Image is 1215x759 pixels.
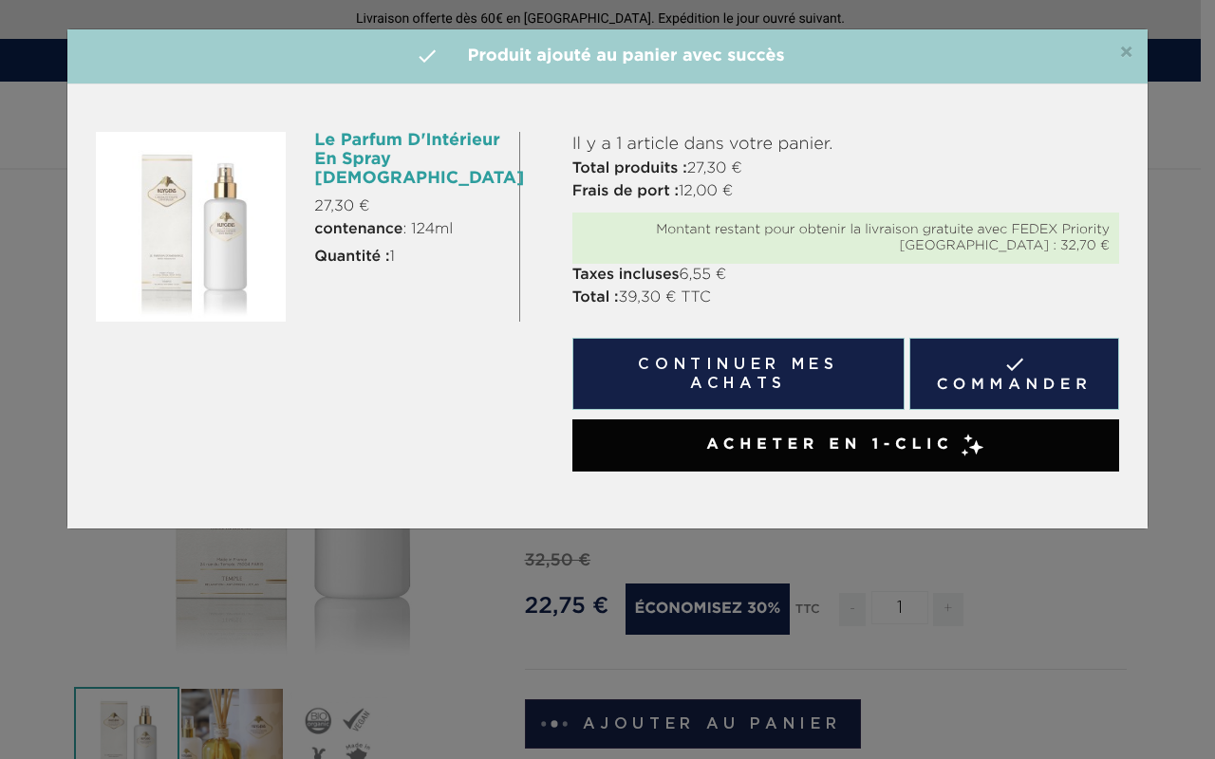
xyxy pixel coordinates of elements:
[572,157,1119,180] p: 27,30 €
[572,290,619,305] strong: Total :
[572,338,905,410] button: Continuer mes achats
[582,222,1110,254] div: Montant restant pour obtenir la livraison gratuite avec FEDEX Priority [GEOGRAPHIC_DATA] : 32,70 €
[909,338,1119,410] a: Commander
[314,195,504,218] p: 27,30 €
[416,45,439,67] i: 
[572,161,687,176] strong: Total produits :
[314,222,402,237] strong: contenance
[572,264,1119,287] p: 6,55 €
[82,44,1133,69] h4: Produit ajouté au panier avec succès
[572,184,679,199] strong: Frais de port :
[96,132,286,322] img: Le Parfum D'Intérieur En Spray Temple
[572,180,1119,203] p: 12,00 €
[572,268,680,283] strong: Taxes incluses
[314,132,504,188] h6: Le Parfum D'Intérieur En Spray [DEMOGRAPHIC_DATA]
[1119,42,1133,65] span: ×
[572,132,1119,157] p: Il y a 1 article dans votre panier.
[572,287,1119,309] p: 39,30 € TTC
[314,250,389,265] strong: Quantité :
[314,218,453,241] span: : 124ml
[1119,42,1133,65] button: Close
[314,246,504,268] p: 1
